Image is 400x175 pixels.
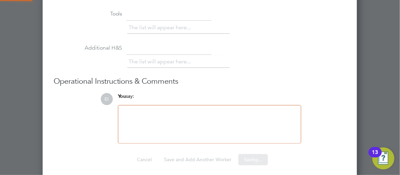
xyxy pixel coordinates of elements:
[129,23,194,32] li: The list will appear here...
[372,147,394,169] button: Open Resource Center, 13 new notifications
[131,154,157,165] button: Cancel
[238,154,268,165] button: Saving...
[54,10,122,18] label: Tools
[372,152,378,161] div: 13
[159,154,237,165] button: Save and Add Another Worker
[129,57,194,66] li: The list will appear here...
[118,93,126,99] span: You
[54,76,346,86] h3: Operational Instructions & Comments
[118,93,301,105] div: say:
[54,44,122,52] label: Additional H&S
[101,93,113,105] span: EI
